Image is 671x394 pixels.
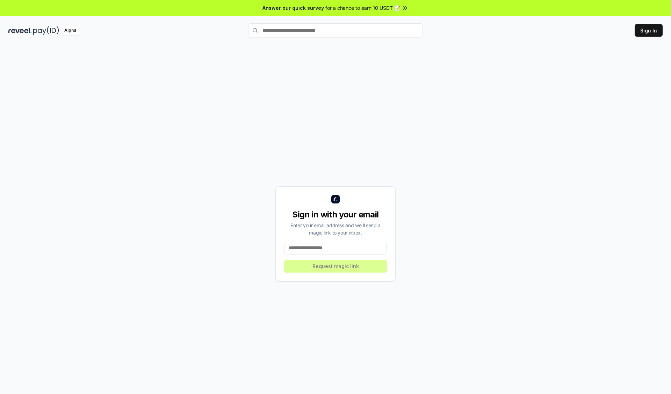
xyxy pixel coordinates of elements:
div: Enter your email address and we’ll send a magic link to your inbox. [284,222,387,236]
img: pay_id [33,26,59,35]
button: Sign In [635,24,663,37]
img: logo_small [331,195,340,203]
span: for a chance to earn 10 USDT 📝 [325,4,400,12]
div: Alpha [60,26,80,35]
div: Sign in with your email [284,209,387,220]
span: Answer our quick survey [262,4,324,12]
img: reveel_dark [8,26,32,35]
